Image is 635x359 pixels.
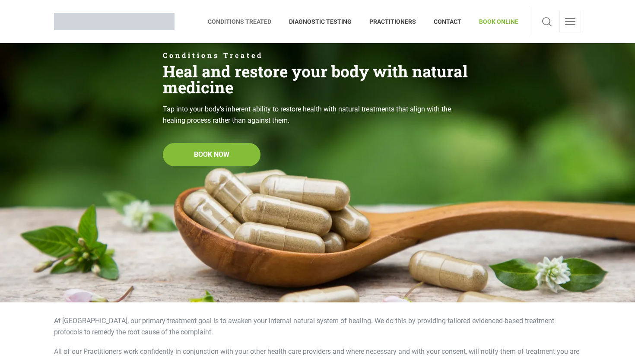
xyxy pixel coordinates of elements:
[54,315,581,337] p: At [GEOGRAPHIC_DATA], our primary treatment goal is to awaken your internal natural system of hea...
[54,6,175,37] a: Brisbane Naturopath
[208,6,280,37] a: CONDITIONS TREATED
[540,11,554,32] a: Search
[163,52,472,59] span: Conditions Treated
[470,6,518,37] a: BOOK ONLINE
[280,15,361,29] span: DIAGNOSTIC TESTING
[208,15,280,29] span: CONDITIONS TREATED
[163,143,260,166] a: BOOK NOW
[470,15,518,29] span: BOOK ONLINE
[194,149,229,160] span: BOOK NOW
[54,13,175,30] img: Brisbane Naturopath
[280,6,361,37] a: DIAGNOSTIC TESTING
[361,6,425,37] a: PRACTITIONERS
[425,15,470,29] span: CONTACT
[163,63,472,95] h2: Heal and restore your body with natural medicine
[361,15,425,29] span: PRACTITIONERS
[425,6,470,37] a: CONTACT
[163,104,472,126] div: Tap into your body’s inherent ability to restore health with natural treatments that align with t...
